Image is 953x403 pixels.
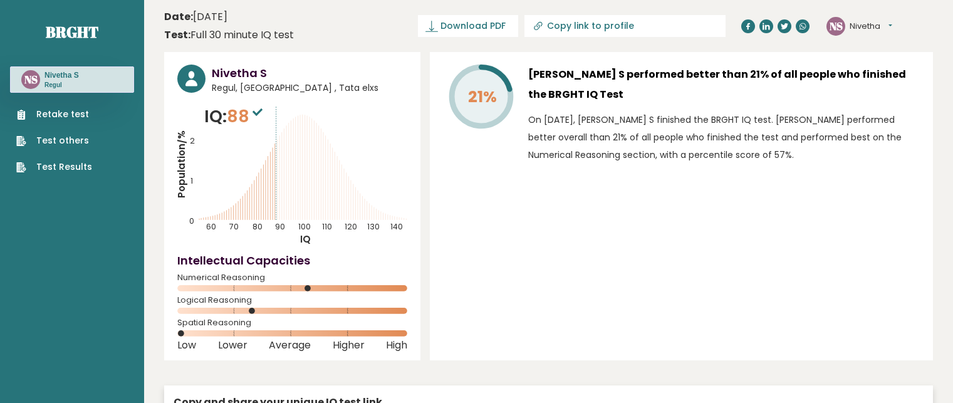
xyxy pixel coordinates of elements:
[177,275,407,280] span: Numerical Reasoning
[367,221,380,232] tspan: 130
[386,343,407,348] span: High
[300,233,311,246] tspan: IQ
[269,343,311,348] span: Average
[190,135,195,146] tspan: 2
[190,175,193,186] tspan: 1
[229,221,239,232] tspan: 70
[46,22,98,42] a: Brght
[212,81,407,95] span: Regul, [GEOGRAPHIC_DATA] , Tata elxs
[253,221,263,232] tspan: 80
[24,72,38,86] text: NS
[204,104,266,129] p: IQ:
[164,9,193,24] b: Date:
[390,221,403,232] tspan: 140
[345,221,357,232] tspan: 120
[164,28,190,42] b: Test:
[275,221,285,232] tspan: 90
[16,134,92,147] a: Test others
[322,221,332,232] tspan: 110
[440,19,506,33] span: Download PDF
[177,252,407,269] h4: Intellectual Capacities
[175,130,188,198] tspan: Population/%
[177,343,196,348] span: Low
[850,20,892,33] button: Nivetha
[207,221,217,232] tspan: 60
[333,343,365,348] span: Higher
[418,15,518,37] a: Download PDF
[44,81,79,90] p: Regul
[468,86,497,108] tspan: 21%
[212,65,407,81] h3: Nivetha S
[528,65,920,105] h3: [PERSON_NAME] S performed better than 21% of all people who finished the BRGHT IQ Test
[218,343,247,348] span: Lower
[44,70,79,80] h3: Nivetha S
[16,160,92,174] a: Test Results
[227,105,266,128] span: 88
[189,216,194,226] tspan: 0
[830,18,843,33] text: NS
[164,28,294,43] div: Full 30 minute IQ test
[298,221,311,232] tspan: 100
[177,298,407,303] span: Logical Reasoning
[528,111,920,164] p: On [DATE], [PERSON_NAME] S finished the BRGHT IQ test. [PERSON_NAME] performed better overall tha...
[164,9,227,24] time: [DATE]
[16,108,92,121] a: Retake test
[177,320,407,325] span: Spatial Reasoning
